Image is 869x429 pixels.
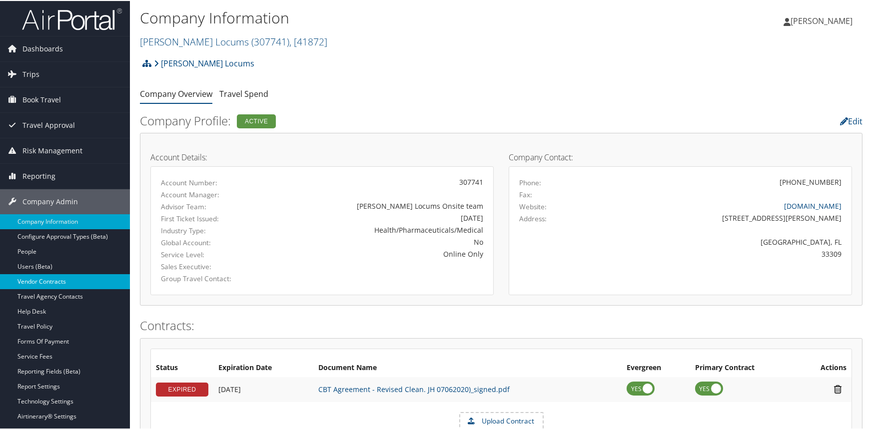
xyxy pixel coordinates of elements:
h1: Company Information [140,6,622,27]
label: Phone: [519,177,541,187]
span: Company Admin [22,188,78,213]
img: airportal-logo.png [22,6,122,30]
div: Health/Pharmaceuticals/Medical [273,224,483,234]
label: Global Account: [161,237,258,247]
a: [PERSON_NAME] Locums [140,34,327,47]
div: Add/Edit Date [218,384,308,393]
span: Risk Management [22,137,82,162]
span: Reporting [22,163,55,188]
label: Service Level: [161,249,258,259]
div: [PERSON_NAME] Locums Onsite team [273,200,483,210]
label: Website: [519,201,547,211]
div: 307741 [273,176,483,186]
th: Expiration Date [213,358,313,376]
a: Edit [840,115,863,126]
label: Industry Type: [161,225,258,235]
th: Status [151,358,213,376]
div: [DATE] [273,212,483,222]
h2: Company Profile: [140,111,617,128]
label: Account Manager: [161,189,258,199]
div: No [273,236,483,246]
span: , [ 41872 ] [289,34,327,47]
label: Sales Executive: [161,261,258,271]
label: Group Travel Contact: [161,273,258,283]
div: [STREET_ADDRESS][PERSON_NAME] [604,212,842,222]
a: [PERSON_NAME] Locums [154,52,254,72]
div: Active [237,113,276,127]
label: Account Number: [161,177,258,187]
div: [GEOGRAPHIC_DATA], FL [604,236,842,246]
span: Book Travel [22,86,61,111]
label: Upload Contract [460,412,543,429]
label: First Ticket Issued: [161,213,258,223]
span: [DATE] [218,384,241,393]
a: [PERSON_NAME] [784,5,863,35]
span: ( 307741 ) [251,34,289,47]
span: Dashboards [22,35,63,60]
h4: Company Contact: [509,152,852,160]
div: 33309 [604,248,842,258]
span: [PERSON_NAME] [791,14,853,25]
label: Fax: [519,189,532,199]
h2: Contracts: [140,316,863,333]
span: Trips [22,61,39,86]
label: Address: [519,213,547,223]
th: Actions [797,358,852,376]
a: [DOMAIN_NAME] [784,200,842,210]
a: CBT Agreement - Revised Clean. JH 07062020)_signed.pdf [318,384,510,393]
th: Document Name [313,358,622,376]
h4: Account Details: [150,152,494,160]
i: Remove Contract [829,383,847,394]
div: Online Only [273,248,483,258]
a: Travel Spend [219,87,268,98]
div: [PHONE_NUMBER] [780,176,842,186]
span: Travel Approval [22,112,75,137]
div: EXPIRED [156,382,208,396]
th: Evergreen [622,358,690,376]
a: Company Overview [140,87,212,98]
th: Primary Contract [690,358,797,376]
label: Advisor Team: [161,201,258,211]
